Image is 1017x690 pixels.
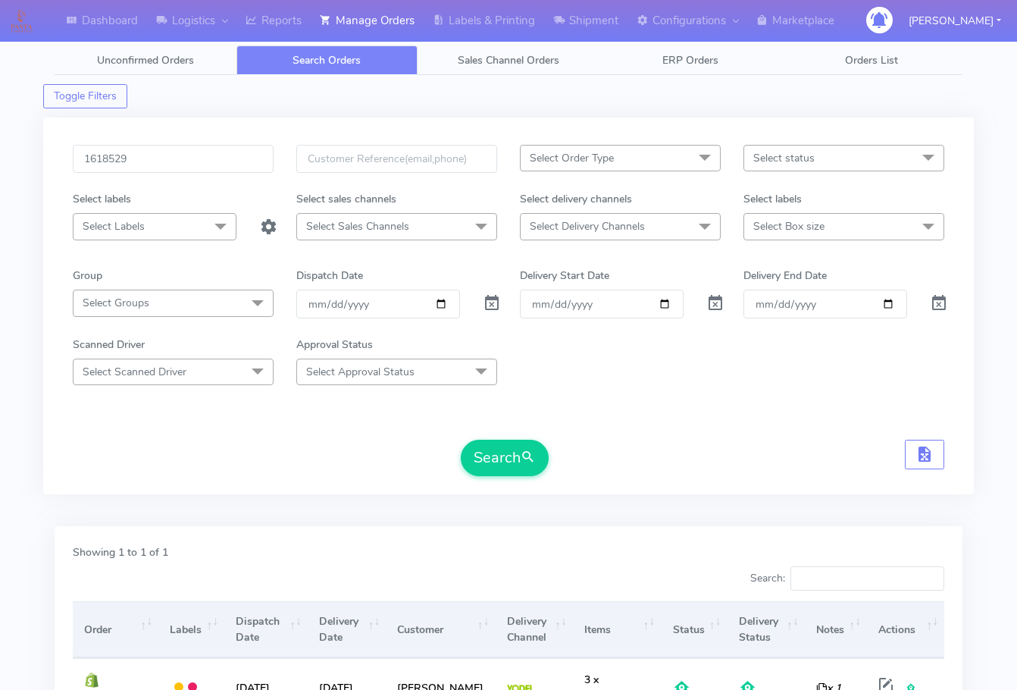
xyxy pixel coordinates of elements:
[662,53,718,67] span: ERP Orders
[83,219,145,234] span: Select Labels
[306,365,415,379] span: Select Approval Status
[743,268,827,284] label: Delivery End Date
[728,601,805,658] th: Delivery Status: activate to sort column ascending
[83,296,149,310] span: Select Groups
[296,145,497,173] input: Customer Reference(email,phone)
[753,151,815,165] span: Select status
[97,53,194,67] span: Unconfirmed Orders
[296,268,363,284] label: Dispatch Date
[84,673,99,688] img: shopify.png
[224,601,308,658] th: Dispatch Date: activate to sort column ascending
[458,53,559,67] span: Sales Channel Orders
[496,601,573,658] th: Delivery Channel: activate to sort column ascending
[750,566,944,591] label: Search:
[897,5,1012,36] button: [PERSON_NAME]
[73,145,274,173] input: Order Id
[293,53,361,67] span: Search Orders
[158,601,224,658] th: Labels: activate to sort column ascending
[743,191,802,207] label: Select labels
[73,337,145,353] label: Scanned Driver
[73,601,158,658] th: Order: activate to sort column ascending
[73,191,131,207] label: Select labels
[73,544,168,560] label: Showing 1 to 1 of 1
[308,601,386,658] th: Delivery Date: activate to sort column ascending
[461,440,549,476] button: Search
[867,601,944,658] th: Actions: activate to sort column ascending
[83,365,186,379] span: Select Scanned Driver
[306,219,409,234] span: Select Sales Channels
[530,219,645,234] span: Select Delivery Channels
[753,219,825,234] span: Select Box size
[790,566,944,591] input: Search:
[296,191,396,207] label: Select sales channels
[55,45,962,75] ul: Tabs
[573,601,662,658] th: Items: activate to sort column ascending
[520,268,609,284] label: Delivery Start Date
[661,601,727,658] th: Status: activate to sort column ascending
[845,53,898,67] span: Orders List
[805,601,867,658] th: Notes: activate to sort column ascending
[530,151,614,165] span: Select Order Type
[520,191,632,207] label: Select delivery channels
[296,337,373,353] label: Approval Status
[386,601,495,658] th: Customer: activate to sort column ascending
[73,268,102,284] label: Group
[43,84,127,108] button: Toggle Filters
